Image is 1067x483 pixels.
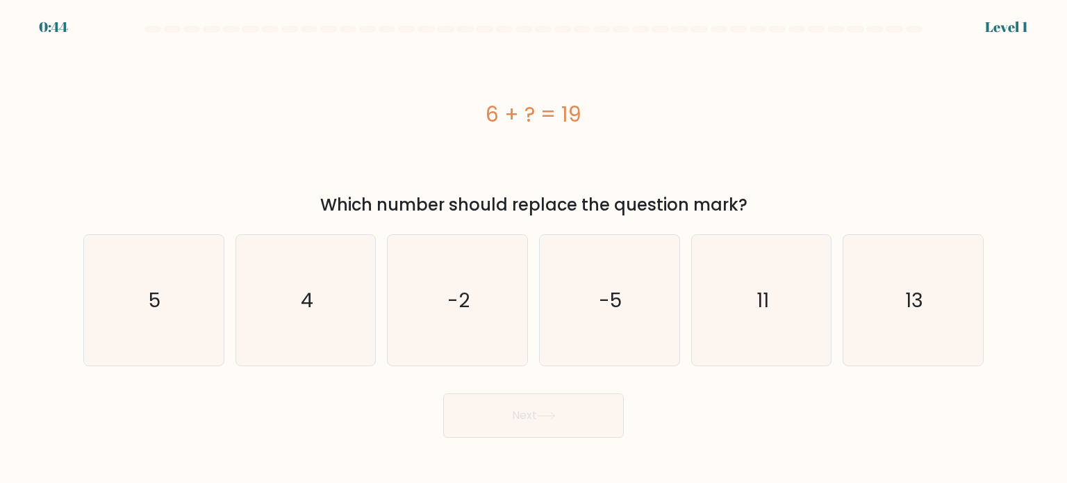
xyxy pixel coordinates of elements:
text: 13 [905,286,923,313]
div: Level 1 [985,17,1028,38]
text: 5 [149,286,161,313]
div: Which number should replace the question mark? [92,193,975,218]
button: Next [443,393,624,438]
text: 4 [301,286,313,313]
text: 11 [756,286,769,313]
div: 0:44 [39,17,68,38]
text: -2 [448,286,470,313]
text: -5 [599,286,622,313]
div: 6 + ? = 19 [83,99,984,130]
